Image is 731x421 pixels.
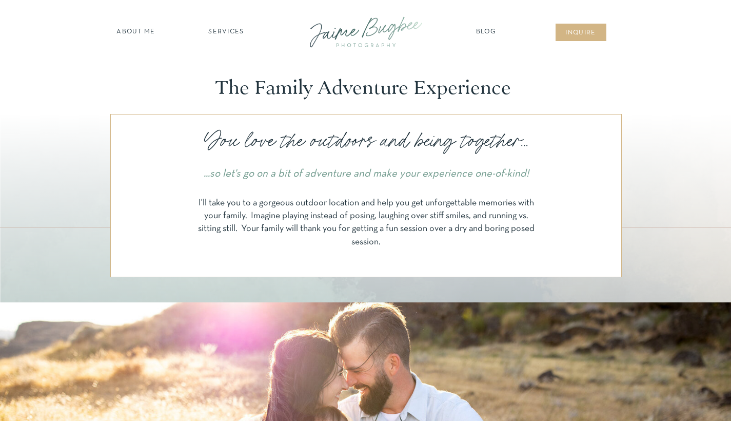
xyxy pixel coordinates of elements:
[197,27,255,37] a: SERVICES
[114,27,159,37] a: about ME
[560,28,602,39] a: inqUIre
[204,169,529,179] i: ...so let's go on a bit of adventure and make your experience one-of-kind!
[215,76,516,100] p: The Family Adventure Experience
[473,27,499,37] a: Blog
[191,126,541,156] p: You love the outdoors and being together...
[195,197,537,254] p: I'll take you to a gorgeous outdoor location and help you get unforgettable memories with your fa...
